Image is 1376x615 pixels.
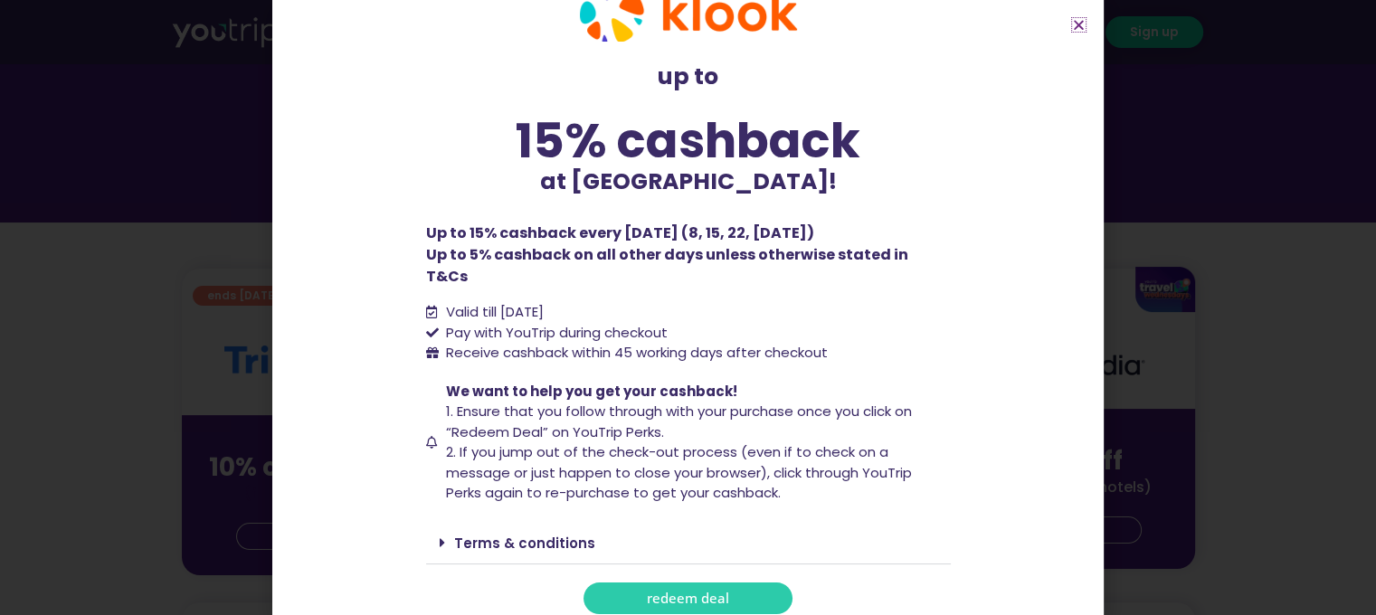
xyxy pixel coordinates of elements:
span: redeem deal [647,591,729,605]
span: Pay with YouTrip during checkout [441,323,668,344]
a: Close [1072,18,1086,32]
a: Terms & conditions [454,534,595,553]
span: Receive cashback within 45 working days after checkout [441,343,828,364]
div: 15% cashback [426,117,951,165]
div: Terms & conditions [426,522,951,564]
span: 2. If you jump out of the check-out process (even if to check on a message or just happen to clos... [446,442,912,502]
a: redeem deal [584,582,792,614]
span: We want to help you get your cashback! [446,382,737,401]
p: Up to 15% cashback every [DATE] (8, 15, 22, [DATE]) Up to 5% cashback on all other days unless ot... [426,222,951,288]
span: 1. Ensure that you follow through with your purchase once you click on “Redeem Deal” on YouTrip P... [446,402,912,441]
span: Valid till [DATE] [441,302,544,323]
p: up to [426,60,951,94]
p: at [GEOGRAPHIC_DATA]! [426,165,951,199]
